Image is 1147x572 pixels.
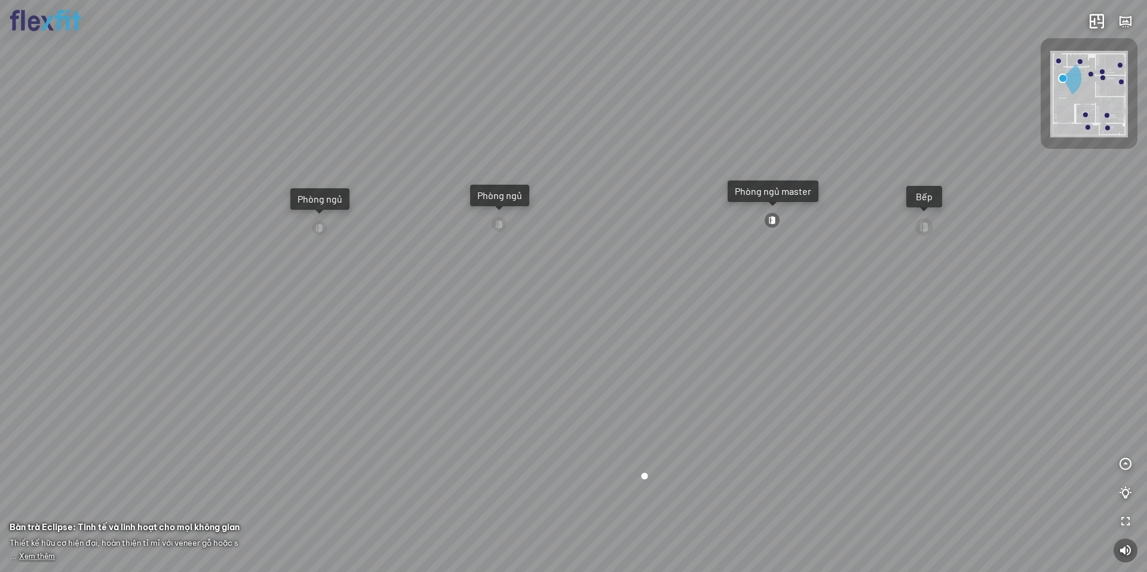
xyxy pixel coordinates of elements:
[298,193,342,205] div: Phòng ngủ
[477,189,522,201] div: Phòng ngủ
[1050,51,1128,137] img: Flexfit_Apt1_M__JKL4XAWR2ATG.png
[10,551,55,561] span: ...
[10,10,81,32] img: logo
[19,552,55,561] span: Xem thêm
[913,191,935,203] div: Bếp
[735,185,811,197] div: Phòng ngủ master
